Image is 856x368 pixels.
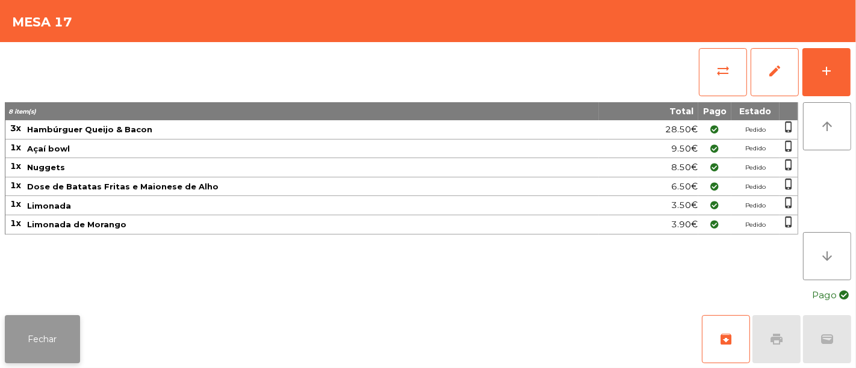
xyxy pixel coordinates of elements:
i: arrow_downward [820,249,834,263]
span: phone_iphone [783,216,795,228]
span: phone_iphone [783,178,795,190]
span: edit [768,64,782,78]
span: Pago [812,286,837,304]
button: add [802,48,851,96]
button: archive [702,315,750,363]
button: arrow_downward [803,232,851,280]
span: Nuggets [27,162,65,172]
i: arrow_upward [820,119,834,133]
span: 9.50€ [671,141,698,157]
span: 3.90€ [671,216,698,233]
button: Fechar [5,315,80,363]
span: 3x [10,123,21,133]
span: Hambúrguer Queijo & Bacon [27,124,152,134]
span: phone_iphone [783,197,795,209]
td: Pedido [731,196,780,215]
span: 1x [10,142,21,153]
td: Pedido [731,158,780,177]
button: edit [751,48,799,96]
div: add [819,64,834,78]
span: 3.50€ [671,197,698,213]
td: Pedido [731,177,780,197]
span: 8.50€ [671,159,698,176]
span: archive [719,332,733,346]
span: Dose de Batatas Fritas e Maionese de Alho [27,182,219,191]
span: Limonada de Morango [27,219,126,229]
span: phone_iphone [783,159,795,171]
th: Pago [698,102,731,120]
h4: Mesa 17 [12,13,72,31]
span: Açaí bowl [27,144,70,153]
span: 1x [10,198,21,209]
button: sync_alt [699,48,747,96]
span: sync_alt [716,64,730,78]
span: 1x [10,180,21,191]
span: 28.50€ [665,121,698,138]
span: Limonada [27,201,71,210]
th: Estado [731,102,780,120]
button: arrow_upward [803,102,851,150]
span: phone_iphone [783,121,795,133]
td: Pedido [731,120,780,140]
td: Pedido [731,140,780,159]
th: Total [599,102,698,120]
span: 8 item(s) [8,108,36,115]
span: 6.50€ [671,179,698,195]
span: 1x [10,218,21,228]
td: Pedido [731,215,780,235]
span: phone_iphone [783,140,795,152]
span: 1x [10,161,21,171]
